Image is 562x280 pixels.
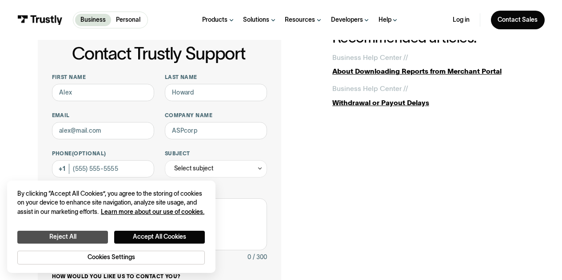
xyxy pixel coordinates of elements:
[52,122,155,139] input: alex@mail.com
[165,84,267,101] input: Howard
[498,16,538,24] div: Contact Sales
[332,98,524,108] div: Withdrawal or Payout Delays
[52,160,155,177] input: (555) 555-5555
[379,16,391,24] div: Help
[406,52,408,63] div: /
[111,14,146,26] a: Personal
[7,181,215,273] div: Cookie banner
[75,14,111,26] a: Business
[331,16,363,24] div: Developers
[165,150,267,157] label: Subject
[332,52,406,63] div: Business Help Center /
[17,189,205,264] div: Privacy
[52,84,155,101] input: Alex
[72,150,106,156] span: (Optional)
[52,112,155,119] label: Email
[116,16,140,25] p: Personal
[101,209,204,215] a: More information about your privacy, opens in a new tab
[165,74,267,81] label: Last name
[253,252,267,262] div: / 300
[50,44,267,63] h1: Contact Trustly Support
[52,74,155,81] label: First name
[114,231,205,244] button: Accept All Cookies
[243,16,269,24] div: Solutions
[332,83,406,94] div: Business Help Center /
[332,66,524,76] div: About Downloading Reports from Merchant Portal
[406,83,408,94] div: /
[247,252,251,262] div: 0
[17,231,108,244] button: Reject All
[491,11,545,29] a: Contact Sales
[165,122,267,139] input: ASPcorp
[52,273,267,280] label: How would you like us to contact you?
[17,189,205,217] div: By clicking “Accept All Cookies”, you agree to the storing of cookies on your device to enhance s...
[332,83,524,108] a: Business Help Center //Withdrawal or Payout Delays
[202,16,227,24] div: Products
[165,160,267,177] div: Select subject
[174,163,213,174] div: Select subject
[17,251,205,264] button: Cookies Settings
[332,52,524,77] a: Business Help Center //About Downloading Reports from Merchant Portal
[453,16,470,24] a: Log in
[285,16,315,24] div: Resources
[80,16,106,25] p: Business
[17,15,63,24] img: Trustly Logo
[165,112,267,119] label: Company name
[52,150,155,157] label: Phone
